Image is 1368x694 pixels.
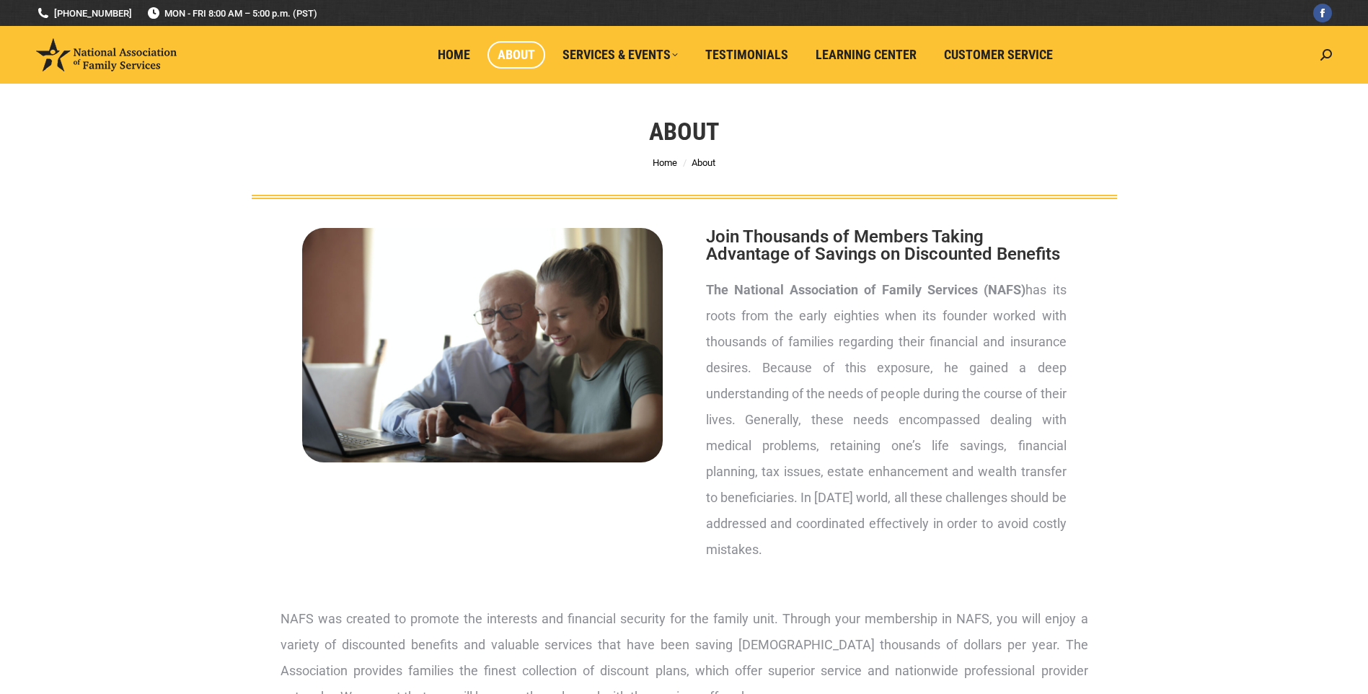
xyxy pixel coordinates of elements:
[487,41,545,69] a: About
[1313,4,1332,22] a: Facebook page opens in new window
[562,47,678,63] span: Services & Events
[428,41,480,69] a: Home
[705,47,788,63] span: Testimonials
[806,41,927,69] a: Learning Center
[438,47,470,63] span: Home
[692,157,715,168] span: About
[302,228,663,462] img: About National Association of Family Services
[934,41,1063,69] a: Customer Service
[944,47,1053,63] span: Customer Service
[36,38,177,71] img: National Association of Family Services
[649,115,719,147] h1: About
[706,277,1067,563] p: has its roots from the early eighties when its founder worked with thousands of families regardin...
[146,6,317,20] span: MON - FRI 8:00 AM – 5:00 p.m. (PST)
[695,41,798,69] a: Testimonials
[706,282,1026,297] strong: The National Association of Family Services (NAFS)
[816,47,917,63] span: Learning Center
[653,157,677,168] a: Home
[498,47,535,63] span: About
[706,228,1067,263] h2: Join Thousands of Members Taking Advantage of Savings on Discounted Benefits
[36,6,132,20] a: [PHONE_NUMBER]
